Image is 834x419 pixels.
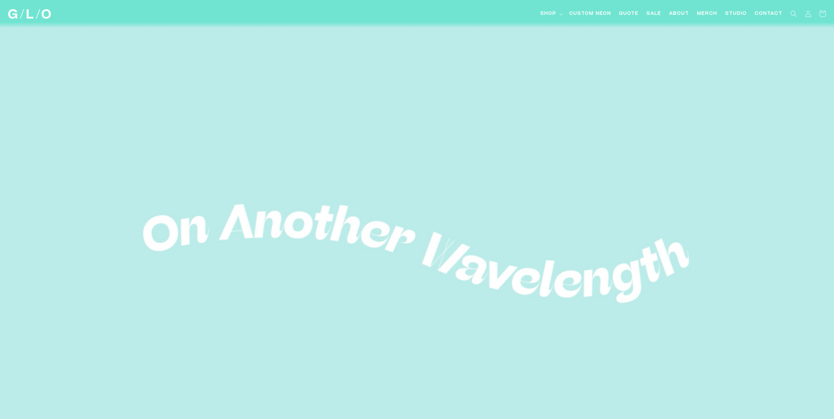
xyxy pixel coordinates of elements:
span: Merch [697,10,717,17]
a: SALE [643,7,665,21]
a: Merch [693,7,721,21]
a: About [665,7,693,21]
span: Quote [619,10,639,17]
span: SALE [647,10,661,17]
span: Contact [755,10,783,17]
a: GLO Studio [6,7,53,21]
a: Studio [721,7,751,21]
a: Contact [751,7,786,21]
span: About [669,10,689,17]
span: Studio [725,10,747,17]
summary: Search [786,7,801,21]
span: Shop [540,10,556,17]
img: GLO Studio [8,9,51,19]
a: Custom Neon [565,7,615,21]
summary: Shop [536,7,565,21]
span: Custom Neon [569,10,611,17]
a: Quote [615,7,643,21]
